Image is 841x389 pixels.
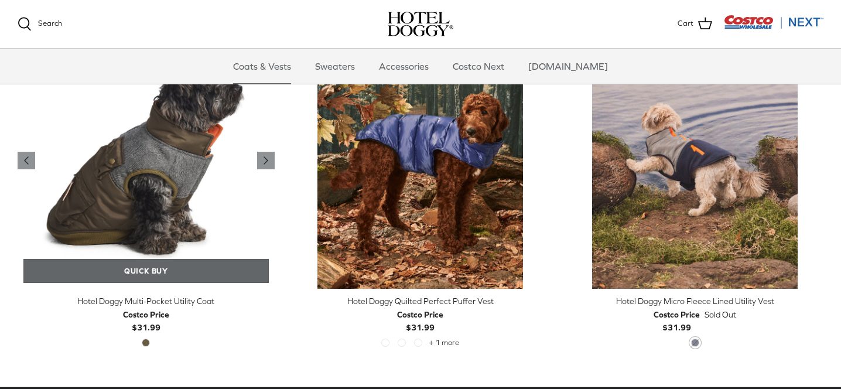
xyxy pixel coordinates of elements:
span: Search [38,19,62,28]
div: Costco Price [123,308,169,321]
a: Coats & Vests [223,49,302,84]
span: Cart [678,18,693,30]
a: Hotel Doggy Quilted Perfect Puffer Vest [292,32,549,289]
a: Costco Next [442,49,515,84]
img: hoteldoggycom [388,12,453,36]
div: Hotel Doggy Micro Fleece Lined Utility Vest [566,295,823,308]
div: Costco Price [397,308,443,321]
a: [DOMAIN_NAME] [518,49,618,84]
a: Sweaters [305,49,365,84]
div: Hotel Doggy Multi-Pocket Utility Coat [18,295,275,308]
span: Sold Out [705,308,736,321]
a: Hotel Doggy Multi-Pocket Utility Coat [18,32,275,289]
a: Visit Costco Next [724,22,823,31]
a: Accessories [368,49,439,84]
b: $31.99 [123,308,169,332]
img: Costco Next [724,15,823,29]
b: $31.99 [654,308,700,332]
a: Hotel Doggy Micro Fleece Lined Utility Vest Costco Price$31.99 Sold Out [566,295,823,334]
a: hoteldoggy.com hoteldoggycom [388,12,453,36]
div: Costco Price [654,308,700,321]
a: Hotel Doggy Micro Fleece Lined Utility Vest [566,32,823,289]
a: Hotel Doggy Quilted Perfect Puffer Vest Costco Price$31.99 [292,295,549,334]
a: Search [18,17,62,31]
a: Previous [257,152,275,169]
span: + 1 more [429,339,459,347]
a: Quick buy [23,259,269,283]
b: $31.99 [397,308,443,332]
a: Cart [678,16,712,32]
a: Hotel Doggy Multi-Pocket Utility Coat Costco Price$31.99 [18,295,275,334]
a: Previous [18,152,35,169]
div: Hotel Doggy Quilted Perfect Puffer Vest [292,295,549,308]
